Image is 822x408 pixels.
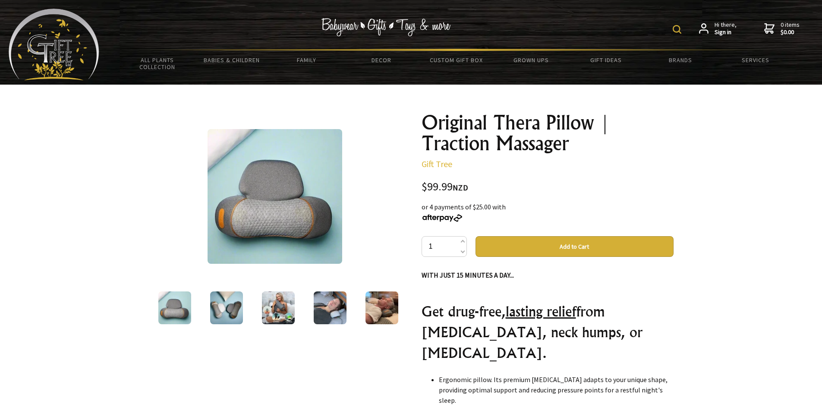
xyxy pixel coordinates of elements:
[344,51,419,69] a: Decor
[781,21,800,36] span: 0 items
[718,51,793,69] a: Services
[422,214,463,222] img: Afterpay
[781,28,800,36] strong: $0.00
[476,236,674,257] button: Add to Cart
[9,9,99,80] img: Babyware - Gifts - Toys and more...
[321,18,451,36] img: Babywear - Gifts - Toys & more
[453,183,468,193] span: NZD
[158,291,191,324] img: Original Thera Pillow | Traction Massager
[673,25,681,34] img: product search
[715,21,737,36] span: Hi there,
[195,51,269,69] a: Babies & Children
[643,51,718,69] a: Brands
[422,301,674,363] h2: Get drug-free, from [MEDICAL_DATA], neck humps, or [MEDICAL_DATA].
[699,21,737,36] a: Hi there,Sign in
[262,291,295,324] img: Original Thera Pillow | Traction Massager
[120,51,195,76] a: All Plants Collection
[439,374,674,405] li: Ergonomic pillow. Its premium [MEDICAL_DATA] adapts to your unique shape, providing optimal suppo...
[365,291,398,324] img: Original Thera Pillow | Traction Massager
[269,51,344,69] a: Family
[210,291,243,324] img: Original Thera Pillow | Traction Massager
[506,303,576,320] u: lasting relief
[208,129,342,264] img: Original Thera Pillow | Traction Massager
[494,51,568,69] a: Grown Ups
[764,21,800,36] a: 0 items$0.00
[568,51,643,69] a: Gift Ideas
[715,28,737,36] strong: Sign in
[422,158,452,169] a: Gift Tree
[422,271,514,279] strong: WITH JUST 15 MINUTES A DAY...
[422,112,674,154] h1: Original Thera Pillow | Traction Massager
[419,51,494,69] a: Custom Gift Box
[314,291,346,324] img: Original Thera Pillow | Traction Massager
[422,181,674,193] div: $99.99
[422,202,674,222] div: or 4 payments of $25.00 with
